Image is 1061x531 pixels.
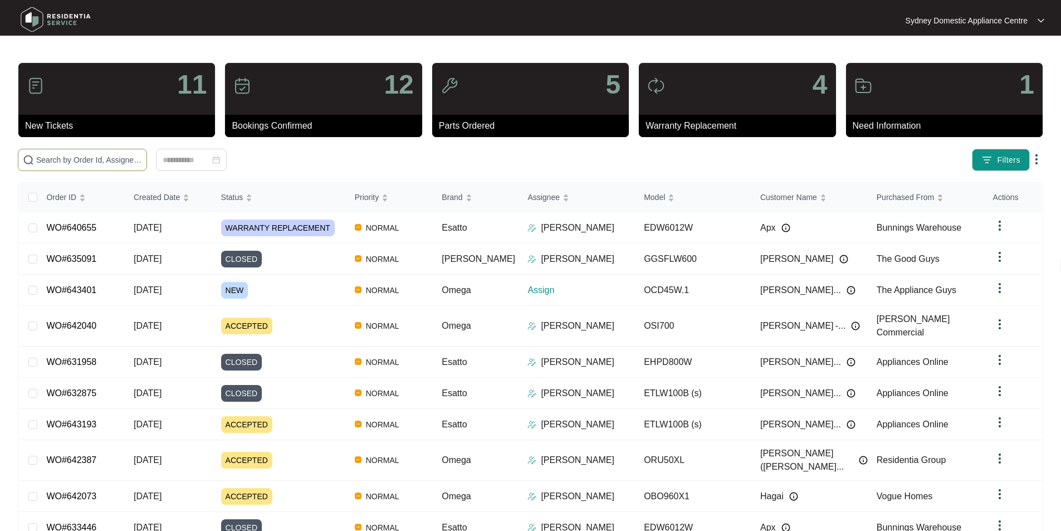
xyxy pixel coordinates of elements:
[134,285,162,295] span: [DATE]
[439,119,629,133] p: Parts Ordered
[46,254,96,264] a: WO#635091
[433,183,519,212] th: Brand
[541,387,614,400] p: [PERSON_NAME]
[984,183,1042,212] th: Actions
[847,358,855,367] img: Info icon
[134,420,162,429] span: [DATE]
[442,254,515,264] span: [PERSON_NAME]
[221,318,272,334] span: ACCEPTED
[346,183,433,212] th: Priority
[212,183,346,212] th: Status
[527,223,536,232] img: Assigner Icon
[760,221,776,235] span: Apx
[647,77,665,95] img: icon
[361,490,404,503] span: NORMAL
[442,455,471,465] span: Omega
[221,251,262,267] span: CLOSED
[527,420,536,429] img: Assigner Icon
[760,319,845,333] span: [PERSON_NAME] -...
[442,223,467,232] span: Esatto
[541,454,614,467] p: [PERSON_NAME]
[993,281,1006,295] img: dropdown arrow
[859,456,868,465] img: Info icon
[847,286,855,295] img: Info icon
[993,452,1006,465] img: dropdown arrow
[993,318,1006,331] img: dropdown arrow
[635,409,751,440] td: ETLW100B (s)
[17,3,95,36] img: residentia service logo
[760,252,834,266] span: [PERSON_NAME]
[46,285,96,295] a: WO#643401
[25,119,215,133] p: New Tickets
[125,183,212,212] th: Created Date
[233,77,251,95] img: icon
[993,353,1006,367] img: dropdown arrow
[877,455,946,465] span: Residentia Group
[46,223,96,232] a: WO#640655
[851,321,860,330] img: Info icon
[972,149,1030,171] button: filter iconFilters
[355,358,361,365] img: Vercel Logo
[635,347,751,378] td: EHPD800W
[868,183,984,212] th: Purchased From
[221,488,272,505] span: ACCEPTED
[877,254,940,264] span: The Good Guys
[997,154,1020,166] span: Filters
[760,447,853,474] span: [PERSON_NAME] ([PERSON_NAME]...
[877,491,933,501] span: Vogue Homes
[760,284,841,297] span: [PERSON_NAME]...
[760,355,841,369] span: [PERSON_NAME]...
[442,321,471,330] span: Omega
[355,421,361,427] img: Vercel Logo
[635,275,751,306] td: OCD45W.1
[442,357,467,367] span: Esatto
[361,221,404,235] span: NORMAL
[134,321,162,330] span: [DATE]
[221,452,272,469] span: ACCEPTED
[134,491,162,501] span: [DATE]
[906,15,1028,26] p: Sydney Domestic Appliance Centre
[635,306,751,347] td: OSI700
[355,493,361,499] img: Vercel Logo
[854,77,872,95] img: icon
[134,455,162,465] span: [DATE]
[760,387,841,400] span: [PERSON_NAME]...
[442,285,471,295] span: Omega
[644,191,665,203] span: Model
[847,389,855,398] img: Info icon
[993,219,1006,232] img: dropdown arrow
[781,223,790,232] img: Info icon
[46,420,96,429] a: WO#643193
[877,191,934,203] span: Purchased From
[355,255,361,262] img: Vercel Logo
[541,252,614,266] p: [PERSON_NAME]
[877,285,956,295] span: The Appliance Guys
[527,255,536,264] img: Assigner Icon
[361,284,404,297] span: NORMAL
[635,481,751,512] td: OBO960X1
[134,254,162,264] span: [DATE]
[760,490,784,503] span: Hagai
[877,223,961,232] span: Bunnings Warehouse
[541,355,614,369] p: [PERSON_NAME]
[527,358,536,367] img: Assigner Icon
[519,183,635,212] th: Assignee
[355,322,361,329] img: Vercel Logo
[37,183,125,212] th: Order ID
[134,223,162,232] span: [DATE]
[442,388,467,398] span: Esatto
[993,416,1006,429] img: dropdown arrow
[635,183,751,212] th: Model
[877,420,948,429] span: Appliances Online
[36,154,142,166] input: Search by Order Id, Assignee Name, Customer Name, Brand and Model
[355,456,361,463] img: Vercel Logo
[993,250,1006,264] img: dropdown arrow
[993,488,1006,501] img: dropdown arrow
[361,355,404,369] span: NORMAL
[1038,18,1044,23] img: dropdown arrow
[839,255,848,264] img: Info icon
[751,183,868,212] th: Customer Name
[355,191,379,203] span: Priority
[527,284,635,297] p: Assign
[442,191,462,203] span: Brand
